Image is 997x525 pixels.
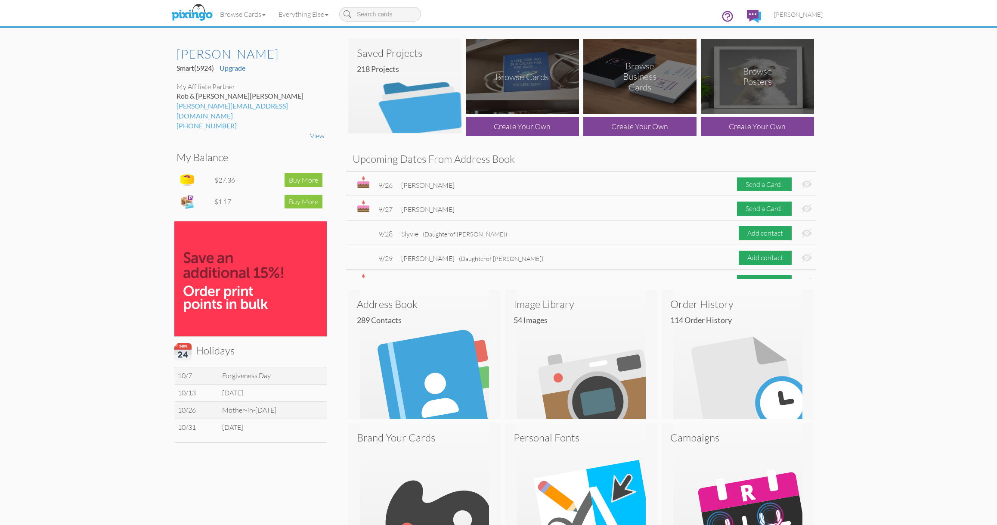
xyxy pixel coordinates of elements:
input: Search cards [339,7,421,22]
span: [PERSON_NAME] [401,205,455,214]
div: Browse Business Cards [612,60,669,93]
img: eye-ban.svg [802,229,812,238]
div: Create Your Own [583,117,697,136]
div: 9/28 [378,229,393,239]
span: Smart [176,64,214,72]
img: comments.svg [747,10,761,23]
span: [PERSON_NAME] [774,11,823,18]
h3: Holidays [174,343,320,360]
a: Browse Cards [214,3,272,25]
img: bday.svg [357,176,370,188]
h4: 114 Order History [670,316,812,325]
h4: 289 Contacts [357,316,498,325]
a: Smart(5924) [176,64,215,72]
td: [DATE] [219,419,327,435]
img: browse-posters.png [701,39,814,114]
div: 9/27 [378,205,393,214]
span: (5924) [194,64,214,72]
h3: Order History [670,298,805,310]
span: (Daughter [459,255,486,262]
img: save15_bulk-100.jpg [174,221,327,336]
h4: 218 Projects [357,65,459,74]
h3: Image Library [514,298,649,310]
a: Everything Else [272,3,335,25]
img: eye-ban.svg [802,180,812,189]
td: 10/13 [174,385,219,402]
a: [PERSON_NAME] [768,3,829,25]
h3: Saved Projects [357,47,453,59]
td: [DATE] [219,385,327,402]
span: of [PERSON_NAME]) [455,255,543,262]
div: My Affiliate Partner [176,82,325,92]
a: View [310,131,325,140]
img: image-library.svg [505,290,657,419]
img: expense-icon.png [179,193,196,210]
td: Mother-In-[DATE] [219,401,327,419]
span: [PERSON_NAME] [250,92,303,100]
img: eye-ban.svg [802,278,812,287]
span: [PERSON_NAME] [401,254,543,263]
h3: Address Book [357,298,492,310]
span: Slyvie [401,230,507,238]
div: [PHONE_NUMBER] [176,121,325,131]
img: browse-business-cards.png [583,39,697,114]
div: 9/29 [378,254,393,264]
img: order-history.svg [662,290,814,419]
td: $1.17 [212,191,254,212]
span: [PERSON_NAME] [401,279,455,287]
div: Browse Posters [729,66,786,87]
span: [PERSON_NAME] [401,181,455,189]
div: 9/29 [378,278,393,288]
img: address-book.svg [348,290,501,419]
div: Rob & [PERSON_NAME] [176,91,325,101]
img: pixingo logo [169,2,215,24]
div: 9/26 [378,180,393,190]
h3: Brand Your Cards [357,432,492,443]
img: calendar.svg [174,343,192,360]
img: eye-ban.svg [802,253,812,262]
img: bday.svg [357,200,370,212]
span: of [PERSON_NAME]) [418,230,507,238]
img: browse-cards.png [466,39,579,114]
div: Create Your Own [466,117,579,136]
div: Add contact [739,226,792,240]
div: Send a Card! [737,275,792,289]
img: saved-projects2.png [348,39,461,134]
h3: Campaigns [670,432,805,443]
h2: [PERSON_NAME] [176,47,316,61]
td: 10/31 [174,419,219,435]
td: 10/26 [174,401,219,419]
a: Upgrade [220,64,245,72]
div: Send a Card! [737,177,792,192]
h3: My Balance [176,152,318,163]
td: Forgiveness Day [219,367,327,385]
a: [PERSON_NAME] [176,47,325,61]
div: Buy More [285,173,322,187]
div: Add contact [739,251,792,265]
img: eye-ban.svg [802,204,812,213]
h3: Upcoming Dates From Address Book [353,153,810,165]
div: Send a Card! [737,202,792,216]
img: bday.svg [357,274,370,286]
td: $27.36 [212,169,254,191]
div: [PERSON_NAME][EMAIL_ADDRESS][DOMAIN_NAME] [176,101,325,121]
img: points-icon.png [179,171,196,189]
div: Browse Cards [495,71,549,82]
h4: 54 images [514,316,655,325]
div: Create Your Own [701,117,814,136]
div: Buy More [285,195,322,209]
span: (Daughter [423,230,450,238]
h3: Personal Fonts [514,432,649,443]
td: 10/7 [174,367,219,385]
